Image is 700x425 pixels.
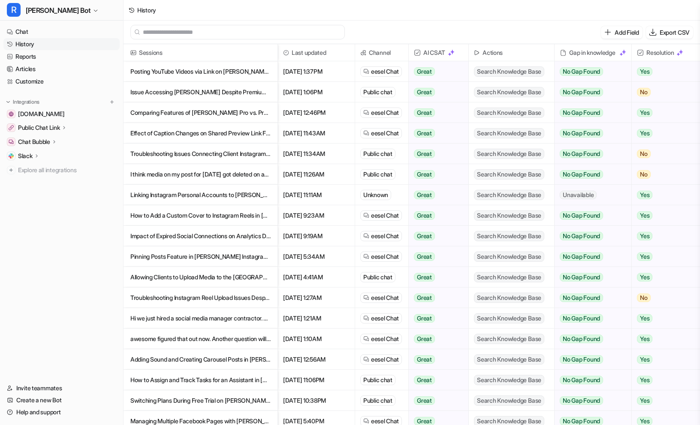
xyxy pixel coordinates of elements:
span: [DATE] 10:38PM [281,390,351,411]
button: Great [409,185,463,205]
p: Allowing Clients to Upload Media to the [GEOGRAPHIC_DATA] [130,267,271,287]
a: Help and support [3,406,120,418]
p: Add Field [615,28,639,37]
img: getrella.com [9,111,14,117]
button: Great [409,390,463,411]
span: [DATE] 9:19AM [281,226,351,246]
span: eesel Chat [371,293,399,302]
button: Export CSV [646,26,693,39]
span: [DATE] 11:34AM [281,144,351,164]
span: No Gap Found [560,376,603,384]
span: Search Knowledge Base [474,108,544,118]
button: Great [409,287,463,308]
img: explore all integrations [7,166,15,174]
button: No Gap Found [555,205,625,226]
p: Switching Plans During Free Trial on [PERSON_NAME] [130,390,271,411]
span: Great [414,67,435,76]
span: [DATE] 1:21AM [281,308,351,329]
img: eeselChat [363,356,369,362]
span: Great [414,211,435,220]
button: No Gap Found [555,102,625,123]
span: Search Knowledge Base [474,313,544,323]
span: eesel Chat [371,335,399,343]
span: Unavailable [560,191,597,199]
span: No Gap Found [560,355,603,364]
button: No Gap Found [555,164,625,185]
img: expand menu [5,99,11,105]
button: No Gap Found [555,61,625,82]
a: eesel Chat [363,129,399,138]
div: Public chat [360,375,395,385]
span: Search Knowledge Base [474,169,544,180]
button: No Gap Found [555,329,625,349]
span: Great [414,396,435,405]
span: R [7,3,21,17]
div: Public chat [360,169,395,180]
span: No Gap Found [560,252,603,261]
span: Great [414,376,435,384]
span: Last updated [281,44,351,61]
button: Great [409,226,463,246]
div: Public chat [360,272,395,282]
a: Reports [3,51,120,63]
span: Great [414,335,435,343]
p: Export CSV [660,28,690,37]
p: Linking Instagram Personal Accounts to [PERSON_NAME] and Available Alternatives [130,185,271,205]
span: [DATE] 5:34AM [281,246,351,267]
span: [DATE] 12:56AM [281,349,351,370]
span: Great [414,355,435,364]
span: No Gap Found [560,314,603,323]
a: eesel Chat [363,335,399,343]
a: eesel Chat [363,314,399,323]
p: Troubleshooting Issues Connecting Client Instagram Accounts [130,144,271,164]
span: Search Knowledge Base [474,334,544,344]
img: eeselChat [363,110,369,116]
span: Great [414,232,435,240]
p: Slack [18,152,33,160]
button: No Gap Found [555,246,625,267]
p: I think media on my post for [DATE] got deleted on accident. How can I retrieve? [130,164,271,185]
button: Great [409,102,463,123]
p: Troubleshooting Instagram Reel Upload Issues Despite Small File Size [130,287,271,308]
p: Integrations [13,99,39,105]
a: Articles [3,63,120,75]
span: [DATE] 1:27AM [281,287,351,308]
button: Great [409,329,463,349]
button: No Gap Found [555,82,625,102]
span: Yes [637,335,652,343]
span: Search Knowledge Base [474,231,544,241]
button: Great [409,349,463,370]
span: Great [414,191,435,199]
span: Great [414,108,435,117]
span: No Gap Found [560,150,603,158]
a: eesel Chat [363,67,399,76]
span: eesel Chat [371,355,399,364]
p: How to Assign and Track Tasks for an Assistant in [GEOGRAPHIC_DATA] [130,370,271,390]
span: Great [414,273,435,281]
button: No Gap Found [555,390,625,411]
a: Create a new Bot [3,394,120,406]
span: Yes [637,314,652,323]
p: Posting YouTube Videos via Link on [PERSON_NAME]: Feature Availability [130,61,271,82]
span: eesel Chat [371,108,399,117]
span: eesel Chat [371,211,399,220]
span: Yes [637,232,652,240]
a: eesel Chat [363,232,399,240]
span: [DATE] 4:41AM [281,267,351,287]
span: eesel Chat [371,129,399,138]
span: Great [414,293,435,302]
span: Channel [359,44,405,61]
img: eeselChat [363,233,369,239]
span: AI CSAT [412,44,465,61]
button: Great [409,164,463,185]
span: Search Knowledge Base [474,375,544,385]
span: Yes [637,396,652,405]
span: Great [414,252,435,261]
a: eesel Chat [363,211,399,220]
div: Gap in knowledge [558,44,628,61]
a: History [3,38,120,50]
p: Adding Sound and Creating Carousel Posts in [PERSON_NAME] for Instagram [130,349,271,370]
span: No Gap Found [560,211,603,220]
span: eesel Chat [371,252,399,261]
